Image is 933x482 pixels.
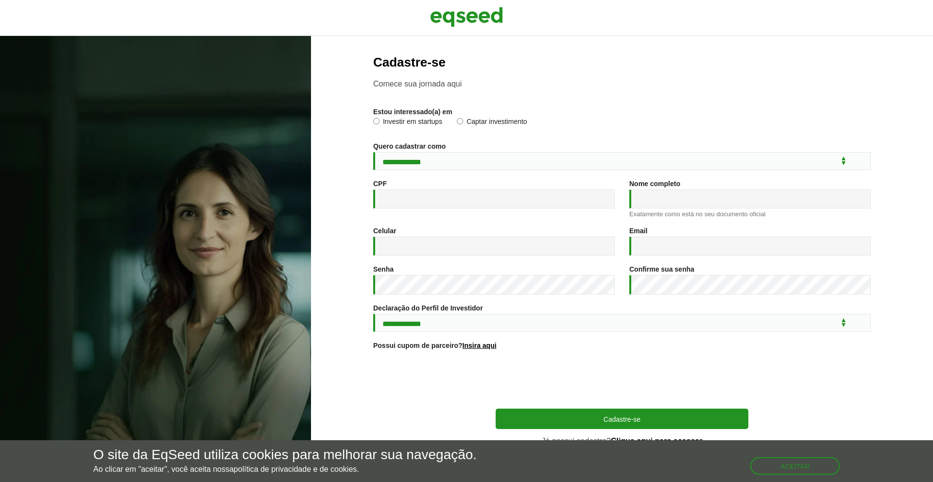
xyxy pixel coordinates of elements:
label: Email [629,227,647,234]
label: Estou interessado(a) em [373,108,452,115]
label: CPF [373,180,387,187]
label: Possui cupom de parceiro? [373,342,497,349]
a: Clique aqui para acessar [611,437,703,445]
p: Já possui cadastro? [496,436,748,446]
iframe: reCAPTCHA [548,361,696,399]
a: política de privacidade e de cookies [234,465,357,473]
label: Celular [373,227,396,234]
label: Captar investimento [457,118,527,128]
label: Confirme sua senha [629,266,694,273]
button: Aceitar [750,457,840,475]
button: Cadastre-se [496,409,748,429]
h2: Cadastre-se [373,55,871,69]
a: Insira aqui [463,342,497,349]
label: Nome completo [629,180,680,187]
label: Declaração do Perfil de Investidor [373,305,483,311]
label: Senha [373,266,394,273]
img: EqSeed Logo [430,5,503,29]
input: Captar investimento [457,118,463,124]
p: Comece sua jornada aqui [373,79,871,88]
label: Investir em startups [373,118,442,128]
input: Investir em startups [373,118,380,124]
label: Quero cadastrar como [373,143,446,150]
p: Ao clicar em "aceitar", você aceita nossa . [93,465,477,474]
h5: O site da EqSeed utiliza cookies para melhorar sua navegação. [93,448,477,463]
div: Exatamente como está no seu documento oficial [629,211,871,217]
